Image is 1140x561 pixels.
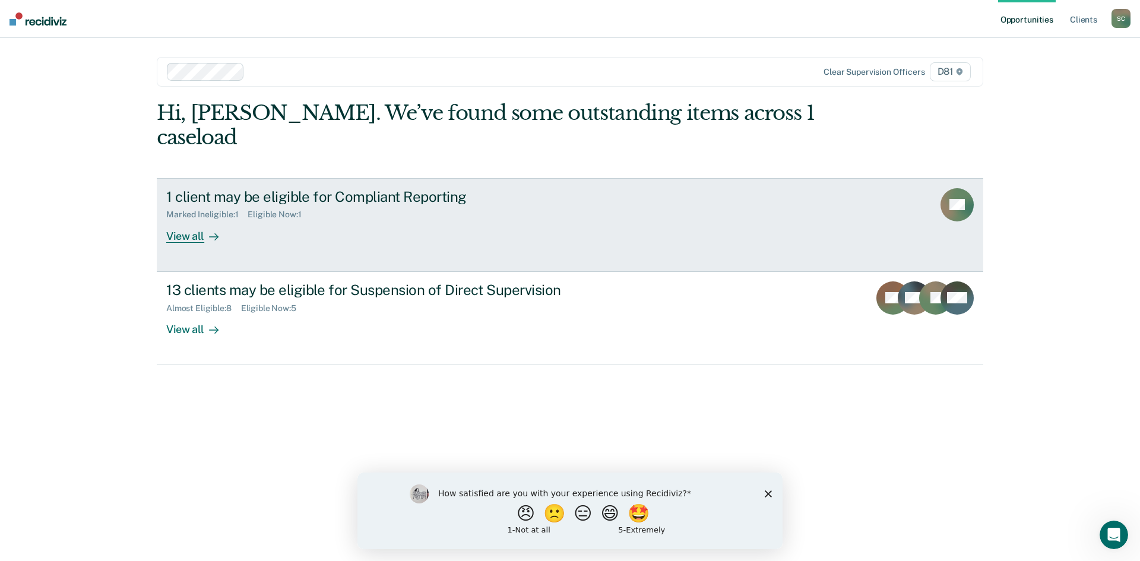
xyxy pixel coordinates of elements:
[166,220,233,243] div: View all
[1111,9,1130,28] div: S C
[824,67,924,77] div: Clear supervision officers
[248,210,311,220] div: Eligible Now : 1
[1111,9,1130,28] button: SC
[166,281,583,299] div: 13 clients may be eligible for Suspension of Direct Supervision
[157,272,983,365] a: 13 clients may be eligible for Suspension of Direct SupervisionAlmost Eligible:8Eligible Now:5Vie...
[166,188,583,205] div: 1 client may be eligible for Compliant Reporting
[9,12,66,26] img: Recidiviz
[157,178,983,272] a: 1 client may be eligible for Compliant ReportingMarked Ineligible:1Eligible Now:1View all
[241,303,306,313] div: Eligible Now : 5
[166,303,241,313] div: Almost Eligible : 8
[166,313,233,336] div: View all
[357,473,783,549] iframe: Survey by Kim from Recidiviz
[1100,521,1128,549] iframe: Intercom live chat
[157,101,818,150] div: Hi, [PERSON_NAME]. We’ve found some outstanding items across 1 caseload
[930,62,971,81] span: D81
[166,210,248,220] div: Marked Ineligible : 1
